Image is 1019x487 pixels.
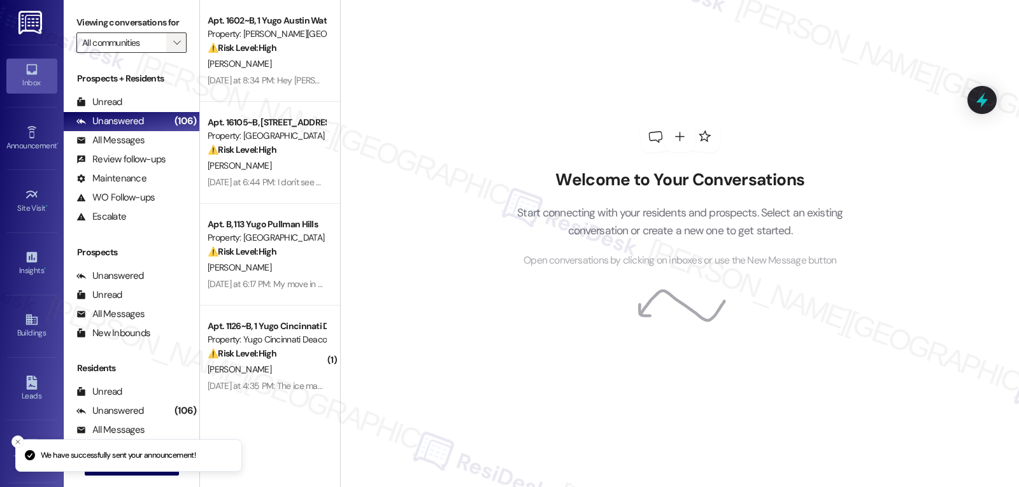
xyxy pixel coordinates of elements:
[173,38,180,48] i: 
[76,13,187,32] label: Viewing conversations for
[208,160,271,171] span: [PERSON_NAME]
[64,362,199,375] div: Residents
[82,32,166,53] input: All communities
[171,111,199,131] div: (106)
[208,363,271,375] span: [PERSON_NAME]
[57,139,59,148] span: •
[76,269,144,283] div: Unanswered
[18,11,45,34] img: ResiDesk Logo
[6,434,57,469] a: Templates •
[208,116,325,129] div: Apt. 16105~B, [STREET_ADDRESS]
[208,320,325,333] div: Apt. 1126~B, 1 Yugo Cincinnati Deacon
[208,58,271,69] span: [PERSON_NAME]
[208,129,325,143] div: Property: [GEOGRAPHIC_DATA]
[76,95,122,109] div: Unread
[76,191,155,204] div: WO Follow-ups
[46,202,48,211] span: •
[6,184,57,218] a: Site Visit •
[171,401,199,421] div: (106)
[208,176,773,188] div: [DATE] at 6:44 PM: I don't see any visible holes or damage, I think it's coming from a line in th...
[208,348,276,359] strong: ⚠️ Risk Level: High
[208,231,325,244] div: Property: [GEOGRAPHIC_DATA]
[41,450,196,462] p: We have successfully sent your announcement!
[524,253,836,269] span: Open conversations by clicking on inboxes or use the New Message button
[6,246,57,281] a: Insights •
[76,327,150,340] div: New Inbounds
[208,262,271,273] span: [PERSON_NAME]
[6,372,57,406] a: Leads
[76,288,122,302] div: Unread
[76,210,126,223] div: Escalate
[208,14,325,27] div: Apt. 1602~B, 1 Yugo Austin Waterloo
[76,385,122,399] div: Unread
[44,264,46,273] span: •
[64,246,199,259] div: Prospects
[208,333,325,346] div: Property: Yugo Cincinnati Deacon
[76,404,144,418] div: Unanswered
[76,423,145,437] div: All Messages
[208,27,325,41] div: Property: [PERSON_NAME][GEOGRAPHIC_DATA]
[76,134,145,147] div: All Messages
[208,218,325,231] div: Apt. B, 113 Yugo Pullman Hills
[6,59,57,93] a: Inbox
[208,42,276,53] strong: ⚠️ Risk Level: High
[498,204,862,240] p: Start connecting with your residents and prospects. Select an existing conversation or create a n...
[76,153,166,166] div: Review follow-ups
[208,246,276,257] strong: ⚠️ Risk Level: High
[6,309,57,343] a: Buildings
[208,380,383,392] div: [DATE] at 4:35 PM: The ice machine wasn't fixed
[498,170,862,190] h2: Welcome to Your Conversations
[11,435,24,448] button: Close toast
[76,172,146,185] div: Maintenance
[64,72,199,85] div: Prospects + Residents
[76,307,145,321] div: All Messages
[76,115,144,128] div: Unanswered
[208,144,276,155] strong: ⚠️ Risk Level: High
